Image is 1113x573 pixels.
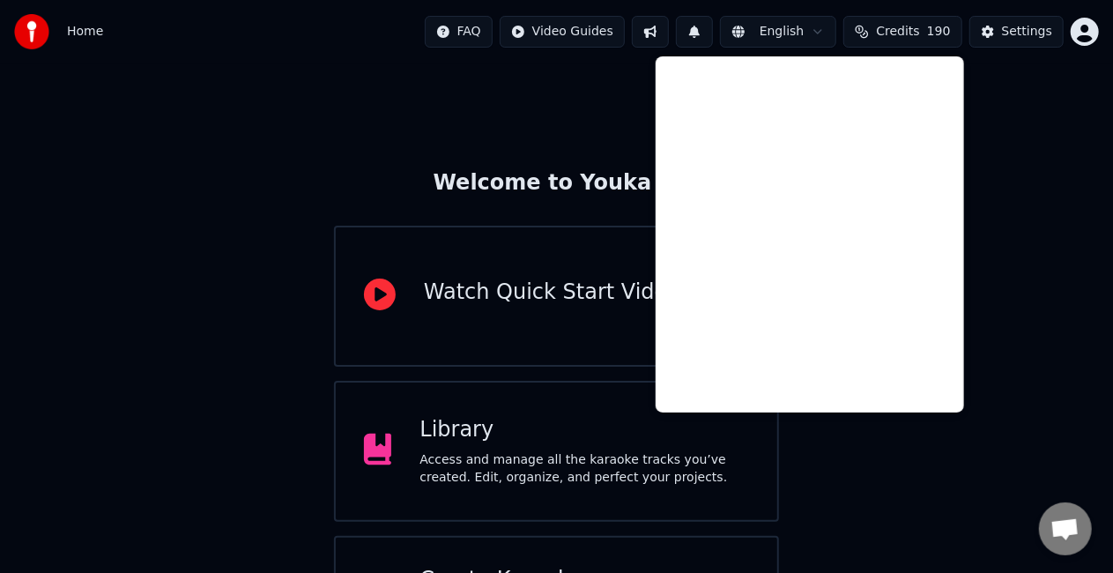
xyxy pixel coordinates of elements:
[434,169,680,197] div: Welcome to Youka
[843,16,961,48] button: Credits190
[67,23,103,41] nav: breadcrumb
[424,279,680,307] div: Watch Quick Start Video
[969,16,1064,48] button: Settings
[419,416,749,444] div: Library
[14,14,49,49] img: youka
[67,23,103,41] span: Home
[1002,23,1052,41] div: Settings
[425,16,493,48] button: FAQ
[876,23,919,41] span: Credits
[1039,502,1092,555] a: Otevřený chat
[927,23,951,41] span: 190
[500,16,625,48] button: Video Guides
[419,451,749,487] div: Access and manage all the karaoke tracks you’ve created. Edit, organize, and perfect your projects.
